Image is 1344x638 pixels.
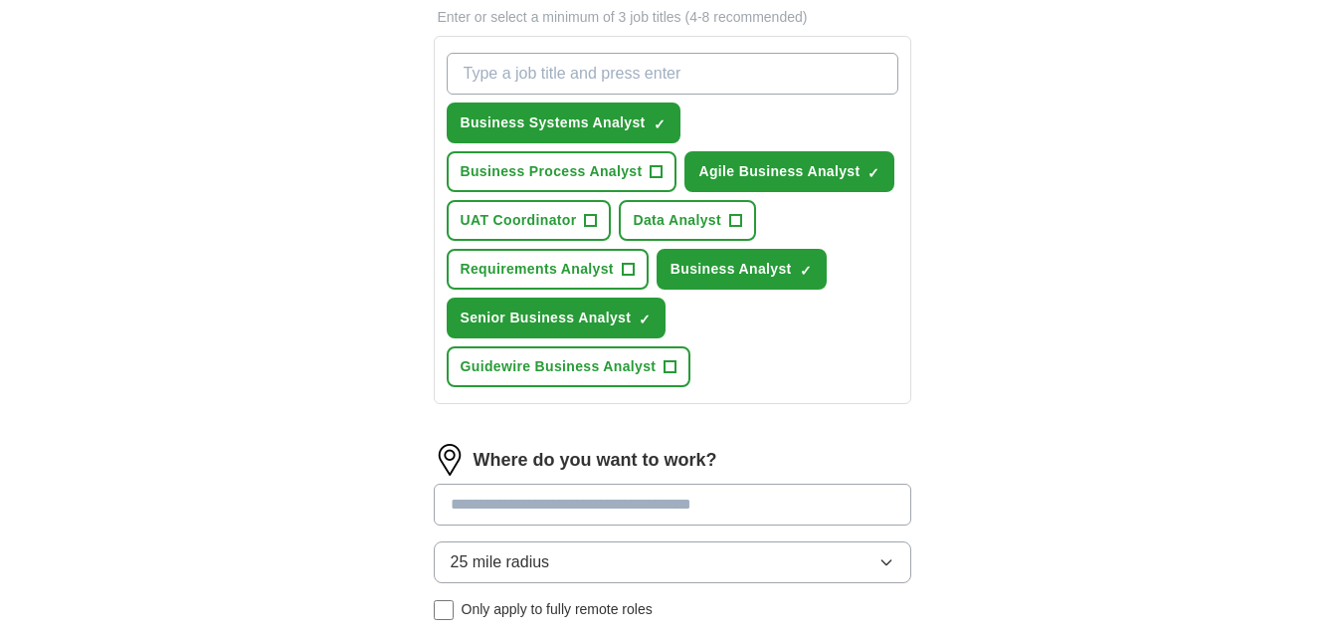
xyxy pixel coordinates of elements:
button: Business Analyst✓ [657,249,827,290]
input: Type a job title and press enter [447,53,898,95]
span: Business Process Analyst [461,161,643,182]
span: ✓ [867,165,879,181]
span: Requirements Analyst [461,259,614,280]
p: Enter or select a minimum of 3 job titles (4-8 recommended) [434,7,911,28]
button: Business Process Analyst [447,151,677,192]
span: ✓ [654,116,666,132]
button: Senior Business Analyst✓ [447,298,667,338]
span: Senior Business Analyst [461,308,632,328]
button: Data Analyst [619,200,756,241]
button: 25 mile radius [434,541,911,583]
span: Agile Business Analyst [698,161,860,182]
button: Agile Business Analyst✓ [684,151,894,192]
button: Requirements Analyst [447,249,649,290]
span: UAT Coordinator [461,210,577,231]
button: Guidewire Business Analyst [447,346,691,387]
button: UAT Coordinator [447,200,612,241]
img: location.png [434,444,466,476]
span: ✓ [639,312,651,327]
span: Business Analyst [671,259,792,280]
label: Where do you want to work? [474,447,717,474]
button: Business Systems Analyst✓ [447,103,680,143]
span: 25 mile radius [451,550,550,574]
span: ✓ [800,263,812,279]
span: Data Analyst [633,210,721,231]
input: Only apply to fully remote roles [434,600,454,620]
span: Only apply to fully remote roles [462,599,653,620]
span: Guidewire Business Analyst [461,356,657,377]
span: Business Systems Analyst [461,112,646,133]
